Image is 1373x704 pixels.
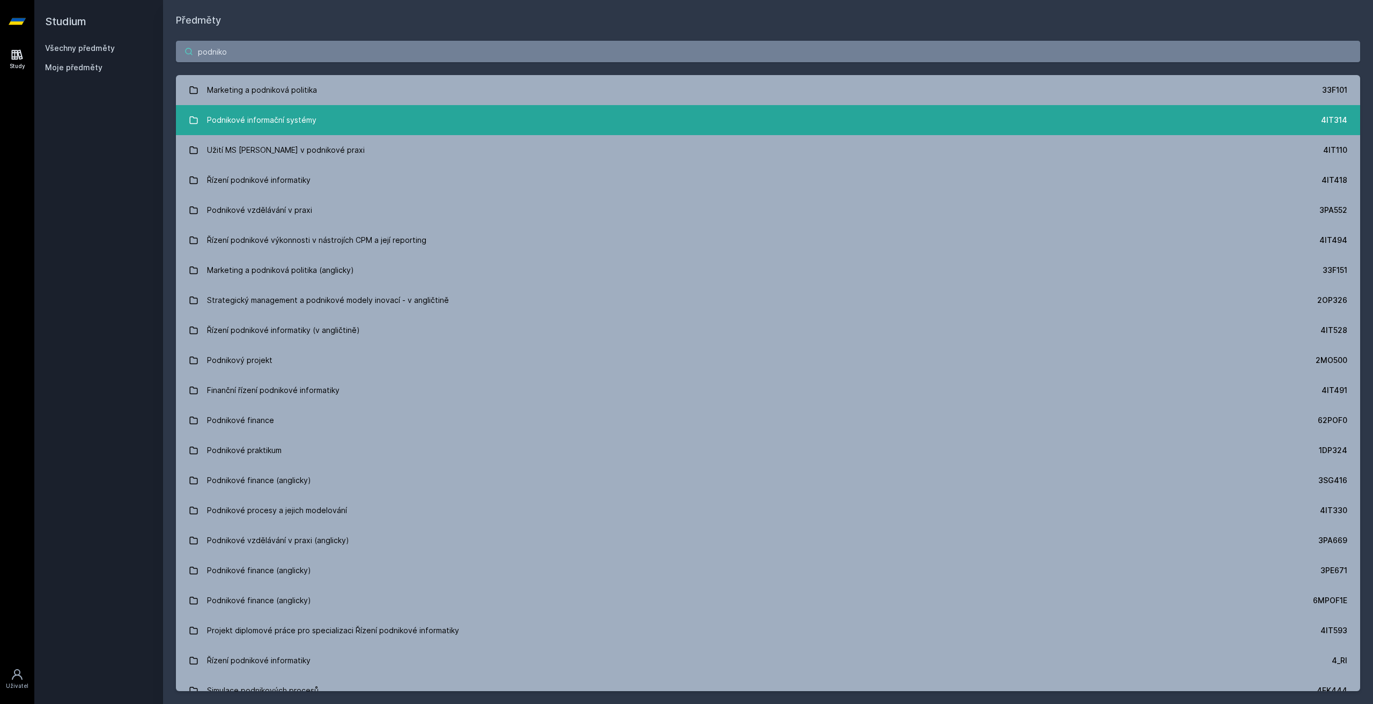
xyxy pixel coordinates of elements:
a: Projekt diplomové práce pro specializaci Řízení podnikové informatiky 4IT593 [176,616,1360,646]
a: Strategický management a podnikové modely inovací - v angličtině 2OP326 [176,285,1360,315]
div: 4IT110 [1323,145,1347,155]
a: Study [2,43,32,76]
div: Podnikové finance [207,410,274,431]
div: 4IT494 [1319,235,1347,246]
a: Řízení podnikové informatiky 4IT418 [176,165,1360,195]
a: Řízení podnikové výkonnosti v nástrojích CPM a její reporting 4IT494 [176,225,1360,255]
a: Podnikové vzdělávání v praxi 3PA552 [176,195,1360,225]
a: Podnikové finance (anglicky) 3PE671 [176,555,1360,586]
div: 4IT418 [1322,175,1347,186]
div: Užití MS [PERSON_NAME] v podnikové praxi [207,139,365,161]
h1: Předměty [176,13,1360,28]
div: Projekt diplomové práce pro specializaci Řízení podnikové informatiky [207,620,459,641]
a: Marketing a podniková politika 33F101 [176,75,1360,105]
div: Podnikové vzdělávání v praxi [207,199,312,221]
div: Finanční řízení podnikové informatiky [207,380,339,401]
div: 4EK444 [1317,685,1347,696]
div: Simulace podnikových procesů [207,680,319,701]
div: Podnikové finance (anglicky) [207,590,311,611]
div: 3PA669 [1318,535,1347,546]
div: 33F101 [1322,85,1347,95]
div: 6MPOF1E [1313,595,1347,606]
div: 3SG416 [1318,475,1347,486]
div: Podnikové finance (anglicky) [207,470,311,491]
div: 33F151 [1323,265,1347,276]
div: Podnikové informační systémy [207,109,316,131]
div: 4IT314 [1321,115,1347,125]
a: Podnikové informační systémy 4IT314 [176,105,1360,135]
div: Marketing a podniková politika [207,79,317,101]
div: 62POF0 [1318,415,1347,426]
a: Podnikový projekt 2MO500 [176,345,1360,375]
div: Podnikový projekt [207,350,272,371]
div: Strategický management a podnikové modely inovací - v angličtině [207,290,449,311]
a: Podnikové finance (anglicky) 6MPOF1E [176,586,1360,616]
a: Podnikové vzdělávání v praxi (anglicky) 3PA669 [176,525,1360,555]
div: Study [10,62,25,70]
input: Název nebo ident předmětu… [176,41,1360,62]
a: Podnikové procesy a jejich modelování 4IT330 [176,495,1360,525]
a: Podnikové finance (anglicky) 3SG416 [176,465,1360,495]
a: Všechny předměty [45,43,115,53]
div: Podnikové vzdělávání v praxi (anglicky) [207,530,349,551]
a: Uživatel [2,663,32,695]
div: Podnikové praktikum [207,440,282,461]
div: 4_RI [1332,655,1347,666]
div: 4IT330 [1320,505,1347,516]
a: Užití MS [PERSON_NAME] v podnikové praxi 4IT110 [176,135,1360,165]
div: Řízení podnikové informatiky (v angličtině) [207,320,360,341]
a: Podnikové praktikum 1DP324 [176,435,1360,465]
div: 4IT593 [1320,625,1347,636]
div: Podnikové procesy a jejich modelování [207,500,347,521]
div: 3PA552 [1319,205,1347,216]
div: Řízení podnikové výkonnosti v nástrojích CPM a její reporting [207,229,426,251]
a: Marketing a podniková politika (anglicky) 33F151 [176,255,1360,285]
div: 1DP324 [1319,445,1347,456]
div: Řízení podnikové informatiky [207,650,311,671]
div: 3PE671 [1320,565,1347,576]
a: Finanční řízení podnikové informatiky 4IT491 [176,375,1360,405]
div: 2MO500 [1316,355,1347,366]
a: Podnikové finance 62POF0 [176,405,1360,435]
span: Moje předměty [45,62,102,73]
div: Marketing a podniková politika (anglicky) [207,260,354,281]
div: 4IT491 [1322,385,1347,396]
div: 4IT528 [1320,325,1347,336]
div: 2OP326 [1317,295,1347,306]
div: Podnikové finance (anglicky) [207,560,311,581]
a: Řízení podnikové informatiky (v angličtině) 4IT528 [176,315,1360,345]
div: Uživatel [6,682,28,690]
div: Řízení podnikové informatiky [207,169,311,191]
a: Řízení podnikové informatiky 4_RI [176,646,1360,676]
